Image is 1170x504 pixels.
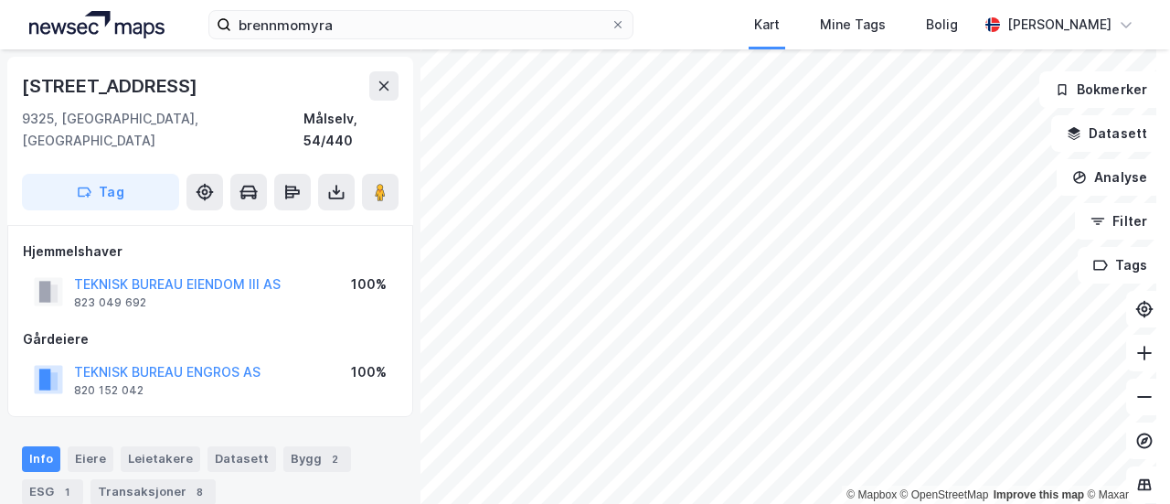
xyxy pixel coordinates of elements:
[1078,247,1163,284] button: Tags
[74,383,144,398] div: 820 152 042
[846,488,897,501] a: Mapbox
[303,108,399,152] div: Målselv, 54/440
[22,71,201,101] div: [STREET_ADDRESS]
[283,446,351,472] div: Bygg
[22,108,303,152] div: 9325, [GEOGRAPHIC_DATA], [GEOGRAPHIC_DATA]
[900,488,989,501] a: OpenStreetMap
[820,14,886,36] div: Mine Tags
[994,488,1084,501] a: Improve this map
[1057,159,1163,196] button: Analyse
[207,446,276,472] div: Datasett
[22,446,60,472] div: Info
[1079,416,1170,504] iframe: Chat Widget
[23,241,398,263] div: Hjemmelshaver
[926,14,958,36] div: Bolig
[231,11,611,38] input: Søk på adresse, matrikkel, gårdeiere, leietakere eller personer
[325,450,344,468] div: 2
[1039,71,1163,108] button: Bokmerker
[190,483,208,501] div: 8
[1075,203,1163,240] button: Filter
[29,11,165,38] img: logo.a4113a55bc3d86da70a041830d287a7e.svg
[22,174,179,210] button: Tag
[58,483,76,501] div: 1
[1079,416,1170,504] div: Kontrollprogram for chat
[351,361,387,383] div: 100%
[754,14,780,36] div: Kart
[1051,115,1163,152] button: Datasett
[74,295,146,310] div: 823 049 692
[121,446,200,472] div: Leietakere
[23,328,398,350] div: Gårdeiere
[1007,14,1111,36] div: [PERSON_NAME]
[351,273,387,295] div: 100%
[68,446,113,472] div: Eiere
